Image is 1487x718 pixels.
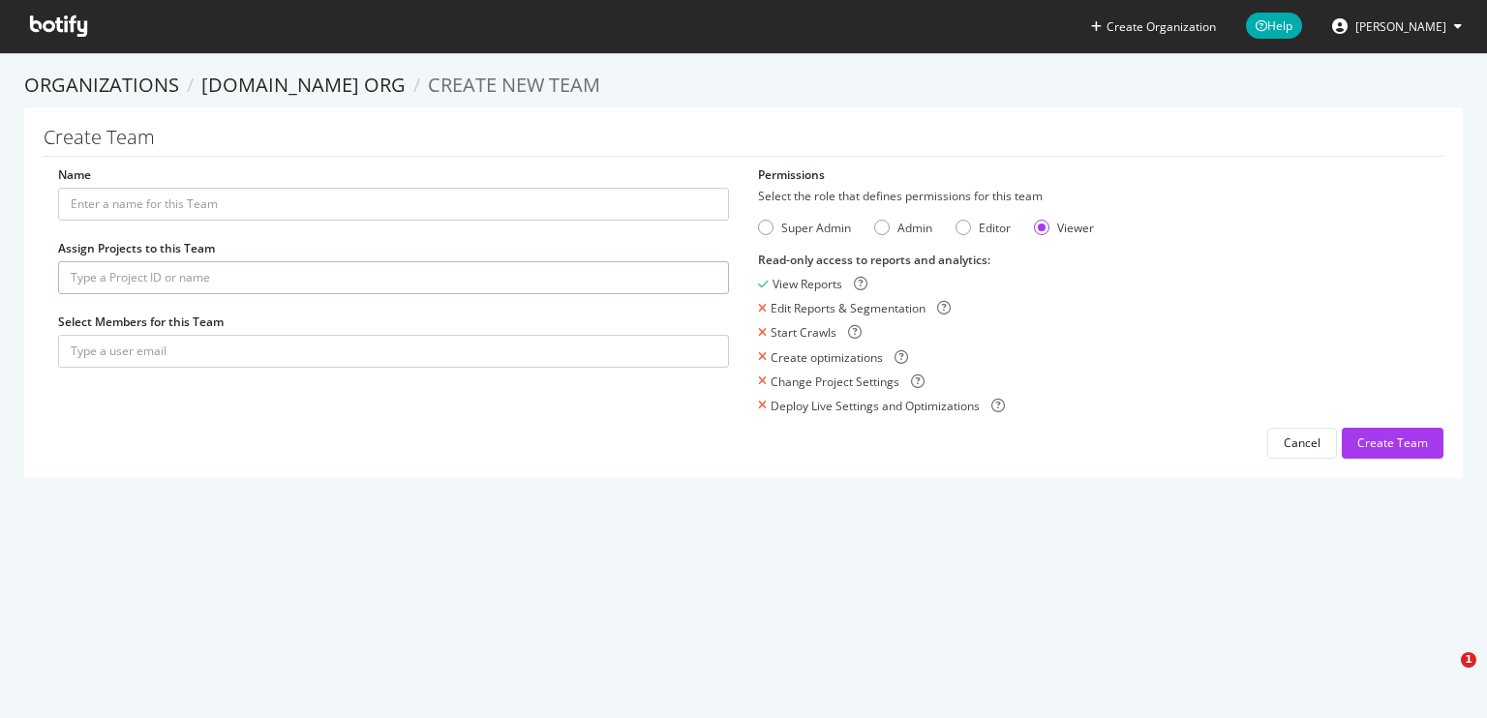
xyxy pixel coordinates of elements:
[979,220,1011,236] div: Editor
[1034,220,1094,236] div: Viewer
[771,398,980,414] div: Deploy Live Settings and Optimizations
[773,276,842,292] div: View Reports
[781,220,851,236] div: Super Admin
[758,166,825,183] label: Permissions
[1267,428,1337,459] button: Cancel
[1057,220,1094,236] div: Viewer
[771,374,899,390] div: Change Project Settings
[58,166,91,183] label: Name
[758,252,1429,268] div: Read-only access to reports and analytics :
[201,72,406,98] a: [DOMAIN_NAME] org
[758,188,1429,204] div: Select the role that defines permissions for this team
[58,314,224,330] label: Select Members for this Team
[24,72,1463,100] ol: breadcrumbs
[897,220,932,236] div: Admin
[758,220,851,236] div: Super Admin
[58,261,729,294] input: Type a Project ID or name
[874,220,932,236] div: Admin
[956,220,1011,236] div: Editor
[58,335,729,368] input: Type a user email
[428,72,600,98] span: Create new Team
[771,300,926,316] div: Edit Reports & Segmentation
[1317,11,1477,42] button: [PERSON_NAME]
[1284,434,1320,451] div: Cancel
[1461,652,1476,668] span: 1
[771,324,836,341] div: Start Crawls
[1355,18,1446,35] span: Hazel Wang
[58,240,215,256] label: Assign Projects to this Team
[1357,434,1428,451] div: Create Team
[24,72,179,98] a: Organizations
[1267,434,1337,451] a: Cancel
[58,188,729,221] input: Enter a name for this Team
[1342,428,1443,459] button: Create Team
[1421,652,1468,699] iframe: Intercom live chat
[1246,13,1302,39] span: Help
[1090,17,1217,36] button: Create Organization
[771,349,883,366] div: Create optimizations
[44,127,1443,157] h1: Create Team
